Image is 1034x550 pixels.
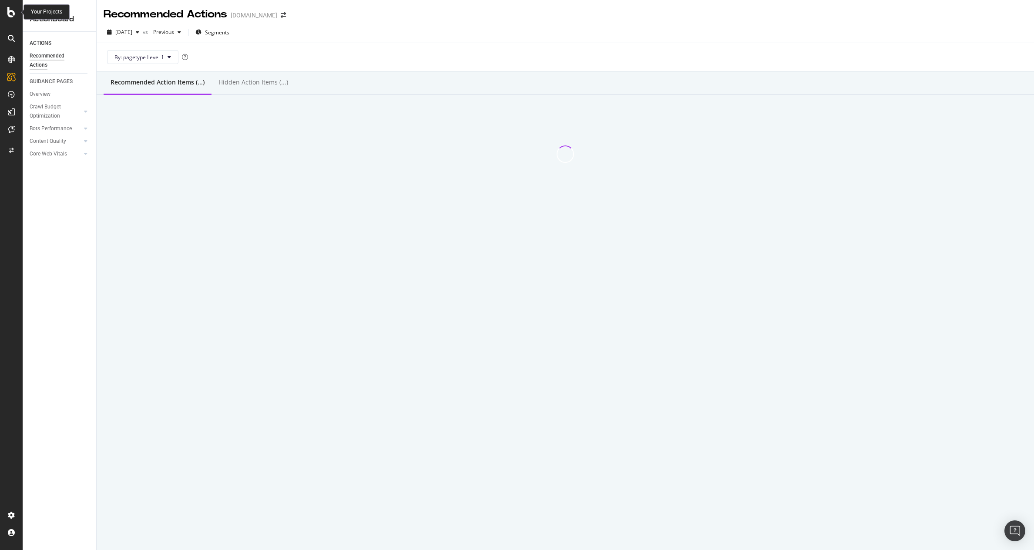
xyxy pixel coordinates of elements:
a: Content Quality [30,137,81,146]
a: Recommended Actions [30,51,90,70]
a: Crawl Budget Optimization [30,102,81,121]
a: Overview [30,90,90,99]
div: Your Projects [31,8,62,16]
span: Previous [150,28,174,36]
div: Overview [30,90,50,99]
div: [DOMAIN_NAME] [231,11,277,20]
div: Recommended Action Items (...) [111,78,205,87]
button: By: pagetype Level 1 [107,50,178,64]
button: [DATE] [104,25,143,39]
div: Core Web Vitals [30,149,67,159]
button: Segments [192,25,233,39]
span: By: pagetype Level 1 [114,54,164,61]
div: Recommended Actions [30,51,82,70]
span: 2025 Jul. 27th [115,28,132,36]
a: ACTIONS [30,39,90,48]
div: Recommended Actions [104,7,227,22]
span: vs [143,28,150,36]
button: Previous [150,25,185,39]
div: Hidden Action Items (...) [218,78,288,87]
div: GUIDANCE PAGES [30,77,73,86]
a: GUIDANCE PAGES [30,77,90,86]
div: Crawl Budget Optimization [30,102,75,121]
div: ACTIONS [30,39,51,48]
div: arrow-right-arrow-left [281,12,286,18]
span: Segments [205,29,229,36]
a: Core Web Vitals [30,149,81,159]
div: Bots Performance [30,124,72,133]
a: Bots Performance [30,124,81,133]
div: Open Intercom Messenger [1004,520,1025,541]
div: Content Quality [30,137,66,146]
